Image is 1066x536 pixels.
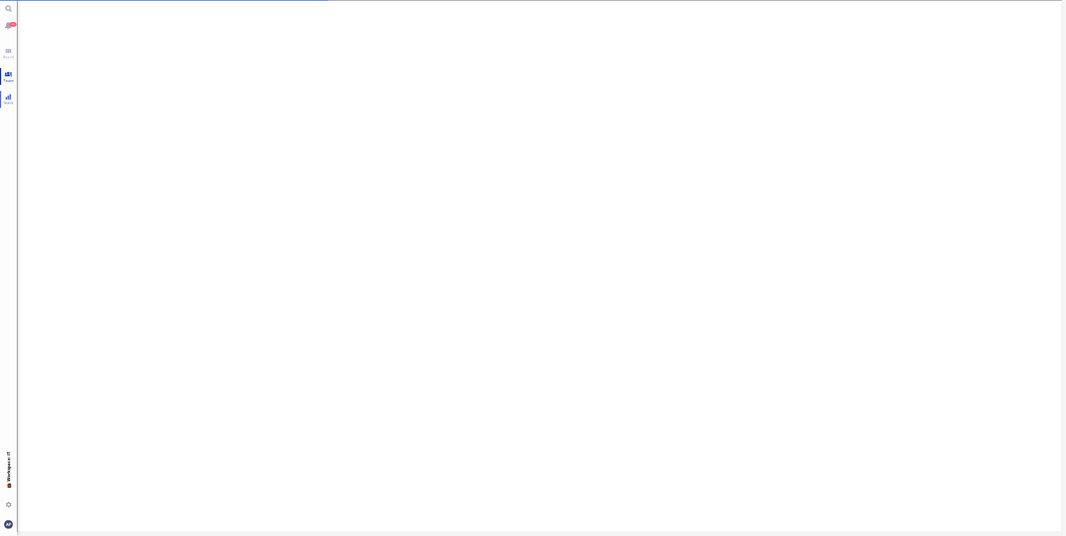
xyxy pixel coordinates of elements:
[1,54,16,59] span: Board
[4,520,12,528] img: You
[9,22,17,27] span: 101
[2,100,15,105] span: Stats
[6,482,11,499] span: 💼 Workspace: IT
[2,78,16,83] span: Team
